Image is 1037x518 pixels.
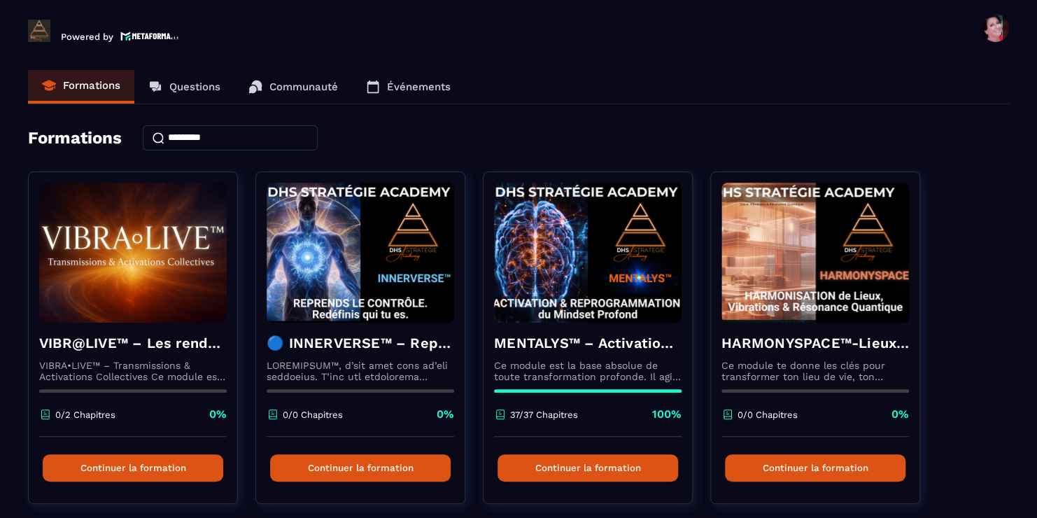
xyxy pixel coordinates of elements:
a: Formations [28,70,134,104]
img: logo-branding [28,20,50,42]
h4: 🔵 INNERVERSE™ – Reprogrammation Quantique & Activation du Soi Réel [267,333,454,353]
h4: MENTALYS™ – Activation & Reprogrammation du Mindset Profond [494,333,682,353]
button: Continuer la formation [725,454,905,482]
p: 37/37 Chapitres [510,409,578,420]
p: 0/0 Chapitres [738,409,798,420]
p: 0% [209,407,227,422]
img: formation-background [39,183,227,323]
p: 100% [652,407,682,422]
p: LOREMIPSUM™, d’sit amet cons ad’eli seddoeius. T’inc utl etdolorema aliquaeni ad minimveniamqui n... [267,360,454,382]
img: formation-background [494,183,682,323]
img: logo [120,30,179,42]
a: Événements [352,70,465,104]
a: Communauté [234,70,352,104]
p: Communauté [269,80,338,93]
p: Ce module est la base absolue de toute transformation profonde. Il agit comme une activation du n... [494,360,682,382]
h4: Formations [28,128,122,148]
p: 0/2 Chapitres [55,409,115,420]
p: Questions [169,80,220,93]
a: Questions [134,70,234,104]
img: formation-background [721,183,909,323]
button: Continuer la formation [270,454,451,482]
p: Événements [387,80,451,93]
p: 0% [437,407,454,422]
p: 0% [891,407,909,422]
button: Continuer la formation [43,454,223,482]
p: Powered by [61,31,113,42]
p: Formations [63,79,120,92]
h4: VIBR@LIVE™ – Les rendez-vous d’intégration vivante [39,333,227,353]
button: Continuer la formation [498,454,678,482]
img: formation-background [267,183,454,323]
p: 0/0 Chapitres [283,409,343,420]
p: Ce module te donne les clés pour transformer ton lieu de vie, ton cabinet ou ton entreprise en un... [721,360,909,382]
p: VIBRA•LIVE™ – Transmissions & Activations Collectives Ce module est un espace vivant. [PERSON_NAM... [39,360,227,382]
h4: HARMONYSPACE™-Lieux, Vibrations & Résonance Quantique [721,333,909,353]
